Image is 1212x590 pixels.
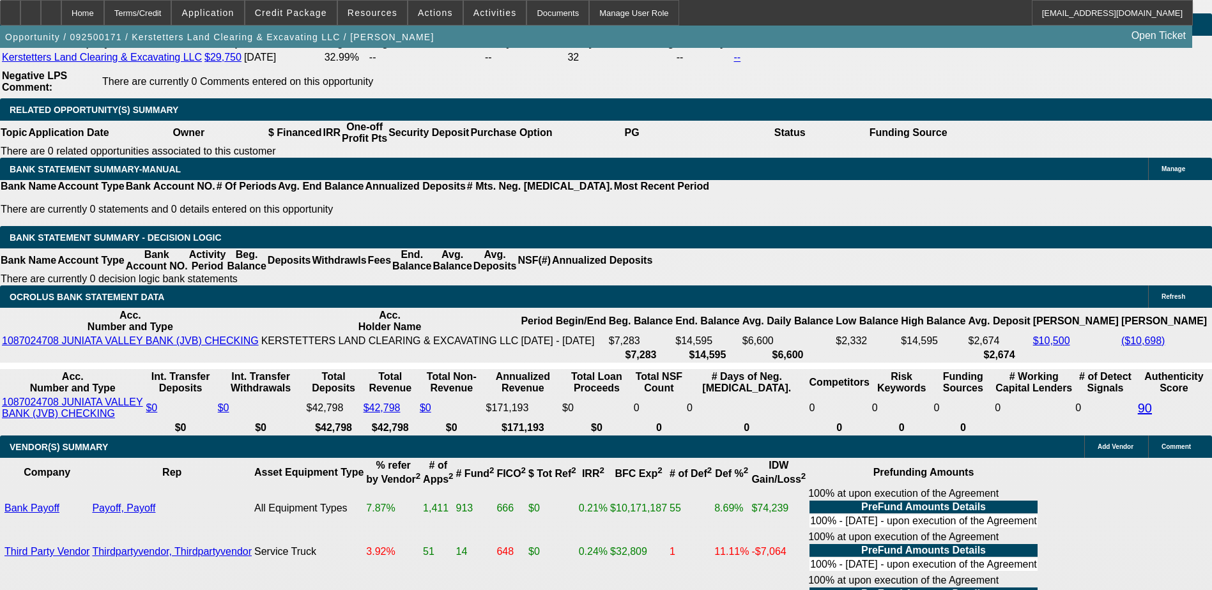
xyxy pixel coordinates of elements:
[422,531,454,573] td: 51
[1138,401,1152,415] a: 90
[188,248,227,273] th: Activity Period
[528,531,577,573] td: $0
[4,503,59,513] a: Bank Payoff
[217,370,305,395] th: Int. Transfer Withdrawals
[2,397,143,419] a: 1087024708 JUNIATA VALLEY BANK (JVB) CHECKING
[1032,309,1119,333] th: [PERSON_NAME]
[610,487,668,529] td: $10,171,187
[835,309,899,333] th: Low Balance
[1162,293,1185,300] span: Refresh
[521,465,526,475] sup: 2
[422,487,454,529] td: 1,411
[324,51,367,64] td: 32.99%
[1162,165,1185,172] span: Manage
[967,349,1031,361] th: $2,674
[1121,309,1208,333] th: [PERSON_NAME]
[392,248,432,273] th: End. Balance
[520,309,606,333] th: Period Begin/End
[10,232,222,243] span: Bank Statement Summary - Decision Logic
[873,467,974,478] b: Prefunding Amounts
[419,370,484,395] th: Total Non-Revenue
[10,442,108,452] span: VENDOR(S) SUMMARY
[751,531,806,573] td: -$7,064
[311,248,367,273] th: Withdrawls
[416,471,420,481] sup: 2
[218,402,229,413] a: $0
[473,248,518,273] th: Avg. Deposits
[268,121,323,145] th: $ Financed
[496,531,526,573] td: 648
[364,180,466,193] th: Annualized Deposits
[363,421,418,434] th: $42,798
[567,51,674,64] td: 32
[1,309,259,333] th: Acc. Number and Type
[341,121,388,145] th: One-off Profit Pts
[861,501,986,512] b: PreFund Amounts Details
[520,335,606,347] td: [DATE] - [DATE]
[933,421,993,434] th: 0
[670,468,712,479] b: # of Def
[217,421,305,434] th: $0
[517,248,551,273] th: NSF(#)
[711,121,869,145] th: Status
[102,76,373,87] span: There are currently 0 Comments entered on this opportunity
[528,468,576,479] b: $ Tot Ref
[742,349,834,361] th: $6,600
[1098,443,1133,450] span: Add Vendor
[1,370,144,395] th: Acc. Number and Type
[714,531,749,573] td: 11.11%
[995,402,1001,413] span: 0
[871,396,932,420] td: 0
[900,335,966,347] td: $14,595
[1075,370,1135,395] th: # of Detect Signals
[419,421,484,434] th: $0
[809,370,870,395] th: Competitors
[10,105,178,115] span: RELATED OPPORTUNITY(S) SUMMARY
[871,370,932,395] th: Risk Keywords
[707,465,712,475] sup: 2
[835,335,899,347] td: $2,332
[388,121,470,145] th: Security Deposit
[582,468,604,479] b: IRR
[261,335,519,347] td: KERSTETTERS LAND CLEARING & EXCAVATING LLC
[125,248,188,273] th: Bank Account NO.
[861,545,986,556] b: PreFund Amounts Details
[2,52,202,63] a: Kerstetters Land Clearing & Excavating LLC
[261,309,519,333] th: Acc. Holder Name
[751,460,806,485] b: IDW Gain/Loss
[676,51,732,64] td: --
[366,460,420,485] b: % refer by Vendor
[418,8,453,18] span: Actions
[742,335,834,347] td: $6,600
[267,248,312,273] th: Deposits
[145,370,215,395] th: Int. Transfer Deposits
[364,402,401,413] a: $42,798
[254,467,364,478] b: Asset Equipment Type
[181,8,234,18] span: Application
[578,487,608,529] td: 0.21%
[322,121,341,145] th: IRR
[599,465,604,475] sup: 2
[486,421,560,434] th: $171,193
[869,121,948,145] th: Funding Source
[2,335,259,346] a: 1087024708 JUNIATA VALLEY BANK (JVB) CHECKING
[994,370,1073,395] th: # Working Capital Lenders
[801,471,806,481] sup: 2
[1075,396,1135,420] td: 0
[571,465,576,475] sup: 2
[57,180,125,193] th: Account Type
[226,248,266,273] th: Beg. Balance
[562,396,632,420] td: $0
[562,370,632,395] th: Total Loan Proceeds
[608,309,673,333] th: Beg. Balance
[338,1,407,25] button: Resources
[1137,370,1211,395] th: Authenticity Score
[255,8,327,18] span: Credit Package
[486,370,560,395] th: Annualized Revenue
[808,488,1039,529] div: 100% at upon execution of the Agreement
[172,1,243,25] button: Application
[686,421,808,434] th: 0
[306,396,362,420] td: $42,798
[686,370,808,395] th: # Days of Neg. [MEDICAL_DATA].
[900,309,966,333] th: High Balance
